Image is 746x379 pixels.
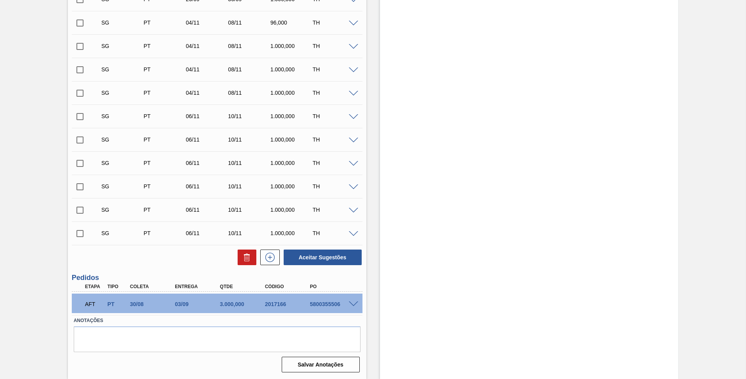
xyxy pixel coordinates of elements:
div: Tipo [105,284,129,289]
div: Sugestão Criada [99,43,147,49]
div: TH [311,19,358,26]
div: TH [311,66,358,73]
div: 10/11/2025 [226,136,274,143]
div: 1.000,000 [268,207,316,213]
div: Pedido de Transferência [142,183,189,189]
div: 10/11/2025 [226,230,274,236]
div: 03/09/2025 [173,301,223,307]
button: Aceitar Sugestões [284,250,362,265]
div: 30/08/2025 [128,301,178,307]
div: Pedido de Transferência [142,230,189,236]
label: Anotações [74,315,361,326]
div: 06/11/2025 [184,136,231,143]
div: 04/11/2025 [184,43,231,49]
div: Sugestão Criada [99,19,147,26]
div: 10/11/2025 [226,160,274,166]
div: Aguardando Fornecimento [83,296,107,313]
div: 10/11/2025 [226,113,274,119]
div: 1.000,000 [268,90,316,96]
div: Pedido de Transferência [142,43,189,49]
div: Sugestão Criada [99,136,147,143]
div: Sugestão Criada [99,113,147,119]
div: 06/11/2025 [184,160,231,166]
div: Pedido de Transferência [142,66,189,73]
p: AFT [85,301,105,307]
div: 1.000,000 [268,66,316,73]
div: Sugestão Criada [99,207,147,213]
div: 2017166 [263,301,313,307]
div: 08/11/2025 [226,43,274,49]
div: 10/11/2025 [226,183,274,189]
div: Pedido de Transferência [142,207,189,213]
div: 08/11/2025 [226,66,274,73]
div: 3.000,000 [218,301,268,307]
div: Nova sugestão [256,250,280,265]
div: 1.000,000 [268,136,316,143]
div: TH [311,207,358,213]
div: TH [311,90,358,96]
div: 96,000 [268,19,316,26]
div: Pedido de Transferência [142,90,189,96]
div: Pedido de Transferência [142,136,189,143]
div: PO [308,284,358,289]
div: 08/11/2025 [226,19,274,26]
div: 1.000,000 [268,230,316,236]
div: 06/11/2025 [184,230,231,236]
div: TH [311,160,358,166]
div: 1.000,000 [268,113,316,119]
div: 1.000,000 [268,43,316,49]
div: Sugestão Criada [99,66,147,73]
div: 5800355506 [308,301,358,307]
div: Entrega [173,284,223,289]
div: Qtde [218,284,268,289]
div: 10/11/2025 [226,207,274,213]
div: Sugestão Criada [99,90,147,96]
div: 08/11/2025 [226,90,274,96]
div: TH [311,136,358,143]
div: Pedido de Transferência [142,113,189,119]
div: Sugestão Criada [99,160,147,166]
div: TH [311,230,358,236]
div: Sugestão Criada [99,230,147,236]
div: 1.000,000 [268,160,316,166]
div: TH [311,183,358,189]
div: Pedido de Transferência [105,301,129,307]
div: 1.000,000 [268,183,316,189]
div: Pedido de Transferência [142,160,189,166]
div: Coleta [128,284,178,289]
div: Excluir Sugestões [234,250,256,265]
div: 06/11/2025 [184,183,231,189]
div: Código [263,284,313,289]
h3: Pedidos [72,274,362,282]
div: 06/11/2025 [184,207,231,213]
div: 04/11/2025 [184,90,231,96]
div: Etapa [83,284,107,289]
div: TH [311,113,358,119]
div: TH [311,43,358,49]
div: Sugestão Criada [99,183,147,189]
button: Salvar Anotações [282,357,360,372]
div: 04/11/2025 [184,19,231,26]
div: 04/11/2025 [184,66,231,73]
div: Pedido de Transferência [142,19,189,26]
div: Aceitar Sugestões [280,249,362,266]
div: 06/11/2025 [184,113,231,119]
